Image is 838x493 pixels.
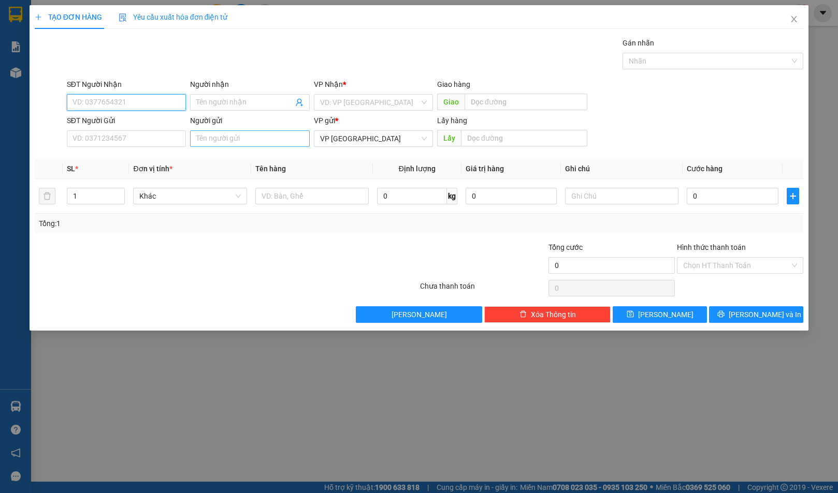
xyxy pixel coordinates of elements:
span: Khác [139,188,240,204]
span: Cước hàng [687,165,723,173]
div: Người nhận [190,79,309,90]
span: VP Nhận [314,80,343,88]
span: [PERSON_NAME] [638,309,693,320]
button: printer[PERSON_NAME] và In [709,306,803,323]
span: printer [717,310,725,319]
div: SĐT Người Gửi [67,115,186,126]
span: Xóa Thông tin [531,309,576,320]
div: Người gửi [190,115,309,126]
button: delete [39,188,55,204]
div: Chưa thanh toán [419,280,547,298]
span: Lấy [437,130,461,146]
span: Đơn vị tính [133,165,172,173]
span: [PERSON_NAME] [392,309,447,320]
th: Ghi chú [561,159,683,179]
span: plus [787,192,799,200]
span: Yêu cầu xuất hóa đơn điện tử [119,13,228,21]
span: Lấy hàng [437,116,467,125]
div: SĐT Người Nhận [67,79,186,90]
span: SL [67,165,75,173]
div: VP gửi [314,115,433,126]
span: close [790,15,798,23]
span: Giá trị hàng [466,165,504,173]
input: Dọc đường [465,94,587,110]
span: delete [519,310,527,319]
span: TẠO ĐƠN HÀNG [35,13,102,21]
span: Định lượng [399,165,436,173]
input: 0 [466,188,557,204]
span: save [627,310,634,319]
button: plus [787,188,800,204]
label: Gán nhãn [623,39,654,47]
div: Tổng: 1 [39,218,324,229]
span: [PERSON_NAME] và In [729,309,801,320]
span: Giao hàng [437,80,470,88]
input: VD: Bàn, Ghế [255,188,369,204]
span: Tên hàng [255,165,286,173]
span: plus [35,13,42,21]
img: icon [119,13,127,22]
button: Close [779,5,808,34]
span: Giao [437,94,465,110]
button: deleteXóa Thông tin [484,306,611,323]
span: kg [447,188,457,204]
button: save[PERSON_NAME] [613,306,707,323]
input: Ghi Chú [565,188,678,204]
span: VP Đà Lạt [320,131,427,146]
span: user-add [295,98,304,107]
button: [PERSON_NAME] [356,306,482,323]
input: Dọc đường [461,130,587,146]
span: Tổng cước [548,243,583,251]
label: Hình thức thanh toán [677,243,746,251]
